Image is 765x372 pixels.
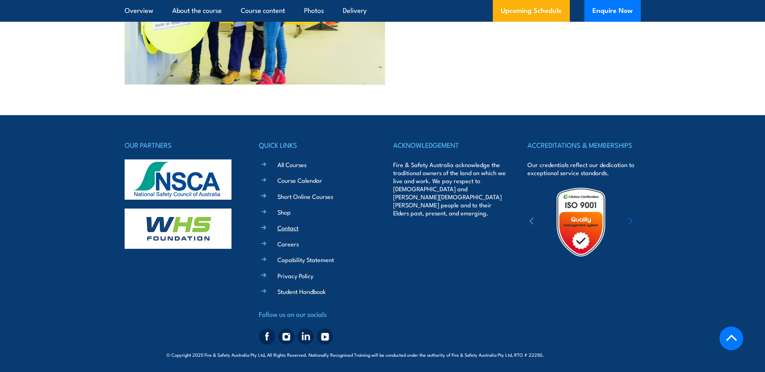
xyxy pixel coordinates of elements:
[393,161,506,217] p: Fire & Safety Australia acknowledge the traditional owners of the land on which we live and work....
[259,139,372,151] h4: QUICK LINKS
[277,255,334,264] a: Capability Statement
[125,139,238,151] h4: OUR PARTNERS
[277,160,306,169] a: All Courses
[277,240,299,248] a: Careers
[125,209,231,249] img: whs-logo-footer
[277,176,322,184] a: Course Calendar
[277,208,291,216] a: Shop
[167,351,598,358] span: © Copyright 2025 Fire & Safety Australia Pty Ltd, All Rights Reserved. Nationally Recognised Trai...
[527,161,640,177] p: Our credentials reflect our dedication to exceptional service standards.
[259,308,372,320] h4: Follow us on our socials
[393,139,506,151] h4: ACKNOWLEDGEMENT
[527,139,640,151] h4: ACCREDITATIONS & MEMBERSHIPS
[125,159,231,200] img: nsca-logo-footer
[546,187,616,257] img: Untitled design (19)
[553,351,598,358] span: Site:
[277,271,313,280] a: Privacy Policy
[570,350,598,358] a: KND Digital
[277,192,333,200] a: Short Online Courses
[277,287,326,296] a: Student Handbook
[277,223,298,232] a: Contact
[617,208,687,236] img: ewpa-logo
